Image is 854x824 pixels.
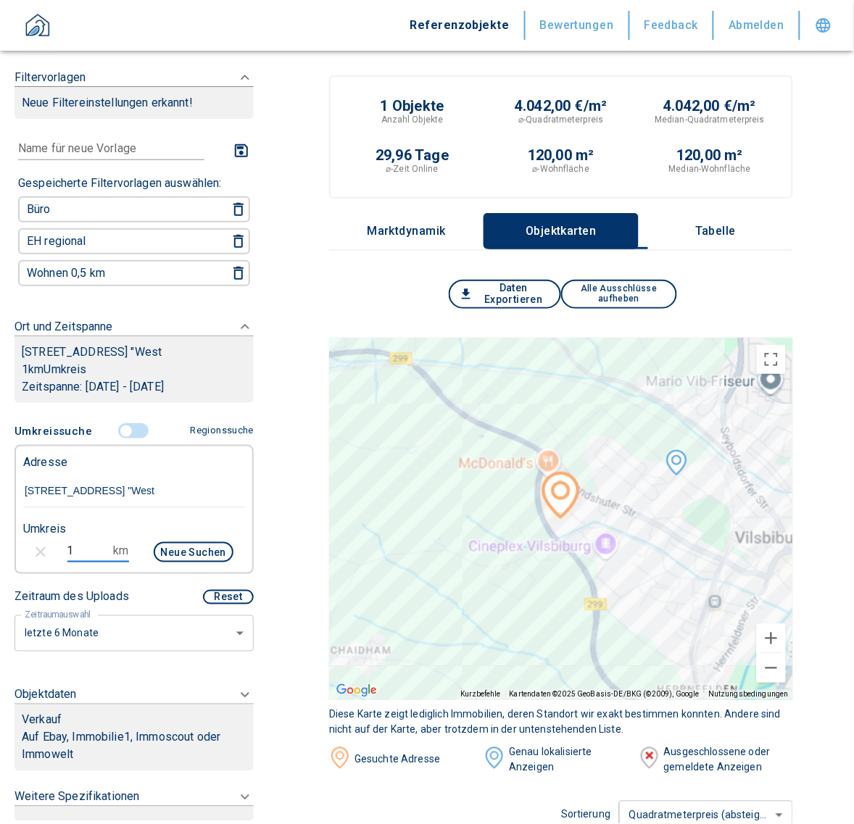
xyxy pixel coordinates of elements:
input: Adresse ändern [23,475,245,508]
p: Objektdaten [14,686,77,704]
button: Büro [21,199,210,220]
p: Verkauf [22,712,62,729]
p: 29,96 Tage [376,148,449,162]
p: Umkreis [23,520,66,538]
div: Gesuchte Adresse [351,752,484,767]
p: Median-Wohnfläche [669,162,751,175]
button: Feedback [630,11,715,40]
div: FiltervorlagenNeue Filtereinstellungen erkannt! [14,54,254,133]
p: Marktdynamik [367,225,446,238]
img: Google [333,681,381,700]
button: Daten Exportieren [449,280,561,309]
img: image [484,747,505,769]
p: Adresse [23,454,67,471]
p: Gespeicherte Filtervorlagen auswählen: [18,175,222,192]
button: ProperBird Logo and Home Button [14,9,61,51]
button: Kurzbefehle [461,690,501,700]
div: Diese Karte zeigt lediglich Immobilien, deren Standort wir exakt bestimmen konnten. Andere sind n... [329,707,793,738]
p: Filtervorlagen [14,69,86,86]
div: wrapped label tabs example [329,213,793,249]
p: Wohnen 0,5 km [27,267,105,279]
p: 120,00 m² [676,148,743,162]
img: ProperBird Logo and Home Button [20,9,56,45]
p: [STREET_ADDRESS] "West [22,344,246,361]
div: FiltervorlagenNeue Filtereinstellungen erkannt! [14,417,254,652]
p: 120,00 m² [528,148,594,162]
button: EH regional [21,231,210,251]
button: Referenzobjekte [396,11,526,40]
p: Sortierung [561,807,619,823]
button: Neue Suchen [154,542,233,562]
button: Reset [203,590,254,604]
p: Weitere Spezifikationen [14,788,139,806]
div: Genau lokalisierte Anzeigen [505,745,638,775]
button: Alle Ausschlüsse aufheben [561,280,677,309]
p: Zeitraum des Uploads [14,588,129,606]
p: Anzahl Objekte [381,113,444,126]
p: Median-Quadratmeterpreis [655,113,765,126]
div: Ort und Zeitspanne[STREET_ADDRESS] "West1kmUmkreisZeitspanne: [DATE] - [DATE] [14,304,254,417]
div: Ausgeschlossene oder gemeldete Anzeigen [660,745,793,775]
p: Zeitspanne: [DATE] - [DATE] [22,378,246,396]
a: Dieses Gebiet in Google Maps öffnen (in neuem Fenster) [333,681,381,700]
p: Tabelle [679,225,752,238]
button: Regionssuche [185,418,254,444]
img: image [329,747,351,769]
div: letzte 6 Monate [14,614,254,652]
button: Umkreissuche [14,417,98,445]
img: image [639,747,660,769]
p: Auf Ebay, Immobilie1, Immoscout oder Immowelt [22,729,246,764]
p: ⌀-Wohnfläche [533,162,589,175]
a: Nutzungsbedingungen (wird in neuem Tab geöffnet) [708,691,789,699]
p: ⌀-Zeit Online [386,162,438,175]
p: ⌀-Quadratmeterpreis [518,113,603,126]
p: EH regional [27,236,86,247]
button: Abmelden [714,11,800,40]
p: km [113,542,128,559]
p: 1 Objekte [381,99,444,113]
button: Vergrößern [757,624,786,653]
p: Büro [27,204,51,215]
button: Verkleinern [757,654,786,683]
p: 4.042,00 €/m² [664,99,756,113]
button: Wohnen 0,5 km [21,263,210,283]
p: 1 km Umkreis [22,361,246,378]
div: ObjektdatenVerkaufAuf Ebay, Immobilie1, Immoscout oder Immowelt [14,678,254,780]
button: Vollbildansicht ein/aus [757,345,786,374]
p: Neue Filtereinstellungen erkannt! [22,94,246,112]
p: Objektkarten [525,225,597,238]
button: Bewertungen [526,11,630,40]
p: Ort und Zeitspanne [14,318,113,336]
div: FiltervorlagenNeue Filtereinstellungen erkannt! [14,133,254,292]
span: Kartendaten ©2025 GeoBasis-DE/BKG (©2009), Google [510,691,700,699]
p: 4.042,00 €/m² [515,99,607,113]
